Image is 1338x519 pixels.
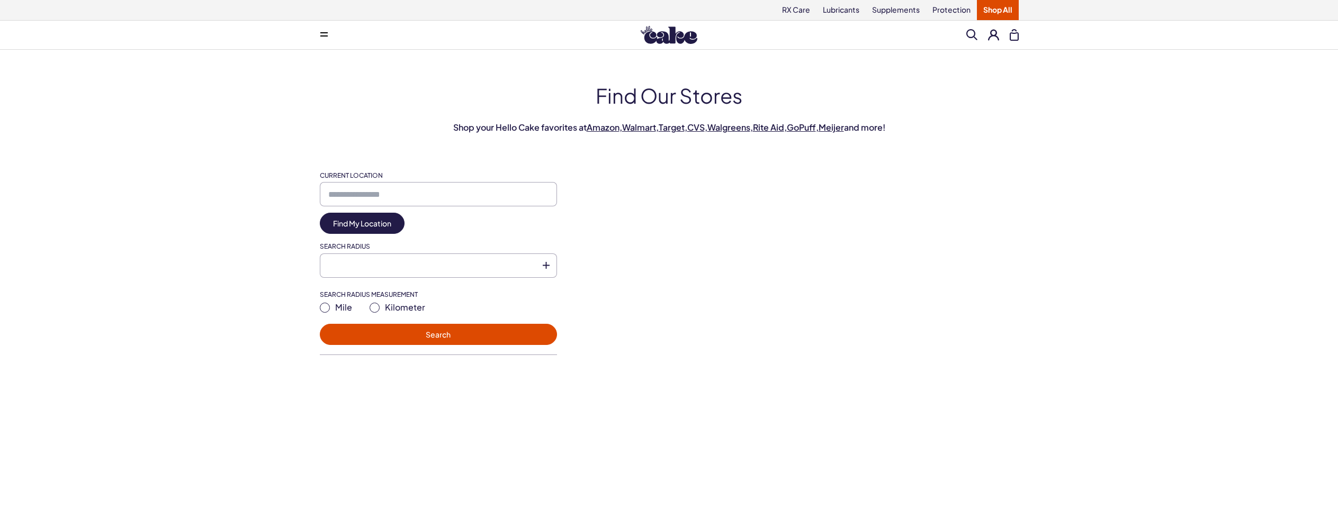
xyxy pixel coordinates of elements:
label: Search Radius Measurement [320,290,557,299]
img: Hello Cake [641,26,697,44]
a: Rite Aid [753,122,784,133]
span: Kilometer [385,302,425,313]
a: Walgreens [707,122,750,133]
a: Find My Location [320,213,405,234]
a: Meijer [819,122,844,133]
label: Current Location [320,171,557,180]
span: Mile [335,302,352,313]
a: CVS [687,122,705,133]
label: Search Radius [320,242,557,251]
a: Walmart [622,122,656,133]
button: Search [320,324,557,345]
a: Amazon [587,122,619,133]
a: Target [659,122,685,133]
p: Shop your Hello Cake favorites at , , , , , , , and more! [320,122,1019,133]
a: GoPuff [787,122,816,133]
h1: Find Our Stores [320,81,1019,110]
